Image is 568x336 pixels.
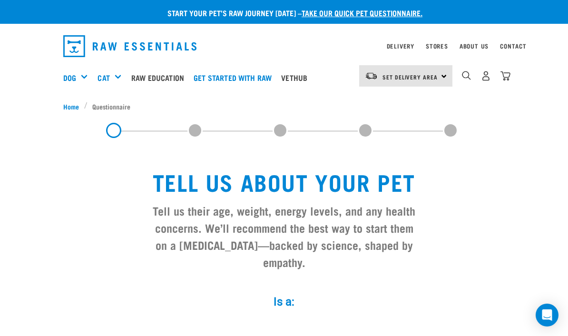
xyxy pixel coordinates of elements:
a: take our quick pet questionnaire. [302,10,422,15]
nav: dropdown navigation [56,31,512,61]
a: Delivery [387,44,414,48]
span: Set Delivery Area [382,75,438,79]
a: Contact [500,44,527,48]
h1: Tell us about your pet [149,168,419,194]
a: Get started with Raw [191,59,279,97]
h3: Tell us their age, weight, energy levels, and any health concerns. We’ll recommend the best way t... [149,202,419,270]
a: Stores [426,44,448,48]
nav: breadcrumbs [63,101,505,111]
a: Vethub [279,59,314,97]
span: Home [63,101,79,111]
a: Home [63,101,84,111]
img: Raw Essentials Logo [63,35,196,57]
img: home-icon-1@2x.png [462,71,471,80]
img: van-moving.png [365,72,378,80]
a: Raw Education [129,59,191,97]
a: Dog [63,72,76,83]
img: home-icon@2x.png [500,71,510,81]
label: Is a: [141,293,427,310]
div: Open Intercom Messenger [536,304,558,326]
a: Cat [98,72,109,83]
a: About Us [460,44,489,48]
img: user.png [481,71,491,81]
